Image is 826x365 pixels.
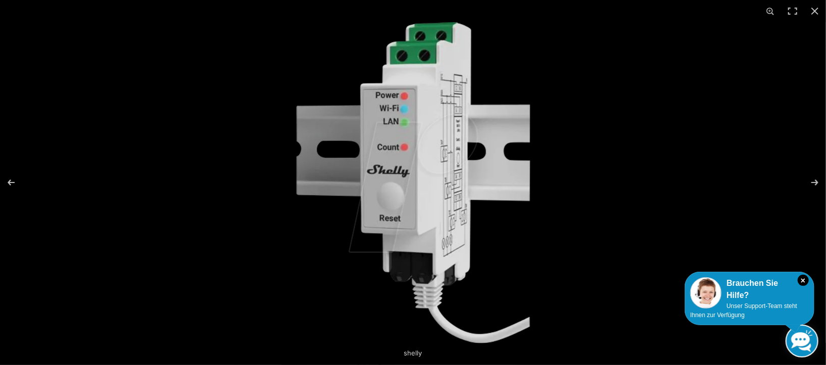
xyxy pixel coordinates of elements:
div: Brauchen Sie Hilfe? [690,277,809,301]
img: shelly.png.webp [296,22,530,343]
i: Schließen [798,275,809,286]
span: Unser Support-Team steht Ihnen zur Verfügung [690,302,797,319]
div: shelly [307,343,519,363]
img: Customer service [690,277,722,309]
